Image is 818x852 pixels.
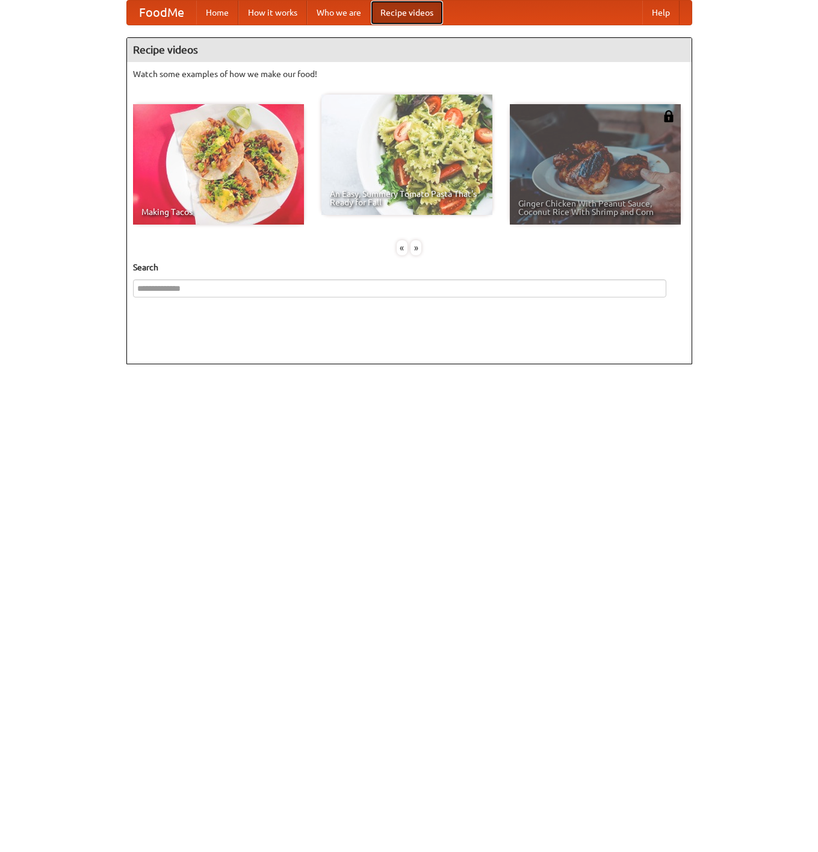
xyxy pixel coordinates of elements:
a: An Easy, Summery Tomato Pasta That's Ready for Fall [321,95,492,215]
a: FoodMe [127,1,196,25]
h5: Search [133,261,686,273]
span: Making Tacos [141,208,296,216]
img: 483408.png [663,110,675,122]
p: Watch some examples of how we make our food! [133,68,686,80]
a: Who we are [307,1,371,25]
a: How it works [238,1,307,25]
div: » [411,240,421,255]
a: Recipe videos [371,1,443,25]
h4: Recipe videos [127,38,692,62]
span: An Easy, Summery Tomato Pasta That's Ready for Fall [330,190,484,207]
div: « [397,240,407,255]
a: Making Tacos [133,104,304,225]
a: Help [642,1,680,25]
a: Home [196,1,238,25]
